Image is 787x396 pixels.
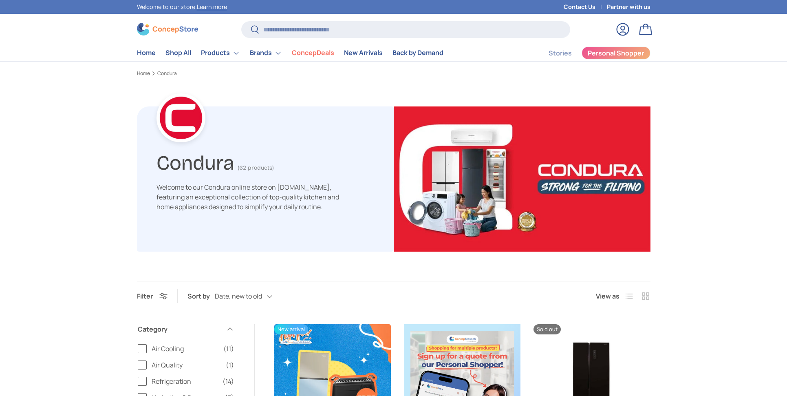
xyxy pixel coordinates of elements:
[137,70,650,77] nav: Breadcrumbs
[165,45,191,61] a: Shop All
[596,291,619,301] span: View as
[137,292,153,301] span: Filter
[588,50,644,56] span: Personal Shopper
[223,344,234,354] span: (11)
[549,45,572,61] a: Stories
[187,291,215,301] label: Sort by
[157,182,348,212] p: Welcome to our Condura online store on [DOMAIN_NAME], featuring an exceptional collection of top-...
[138,324,221,334] span: Category
[157,71,177,76] a: Condura
[582,46,650,60] a: Personal Shopper
[533,324,561,334] span: Sold out
[215,292,262,300] span: Date, new to old
[607,2,650,11] a: Partner with us
[245,45,287,61] summary: Brands
[137,2,227,11] p: Welcome to our store.
[137,45,156,61] a: Home
[137,292,168,301] button: Filter
[197,3,227,11] a: Learn more
[152,360,221,370] span: Air Quality
[137,23,198,35] img: ConcepStore
[529,45,650,61] nav: Secondary
[223,376,234,386] span: (14)
[152,376,218,386] span: Refrigeration
[250,45,282,61] a: Brands
[226,360,234,370] span: (1)
[564,2,607,11] a: Contact Us
[196,45,245,61] summary: Products
[215,289,289,303] button: Date, new to old
[157,148,234,175] h1: Condura
[392,45,443,61] a: Back by Demand
[292,45,334,61] a: ConcepDeals
[238,164,274,171] span: (62 products)
[137,71,150,76] a: Home
[344,45,383,61] a: New Arrivals
[201,45,240,61] a: Products
[152,344,218,354] span: Air Cooling
[274,324,308,334] span: New arrival
[394,106,650,252] img: Condura
[138,314,234,344] summary: Category
[137,45,443,61] nav: Primary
